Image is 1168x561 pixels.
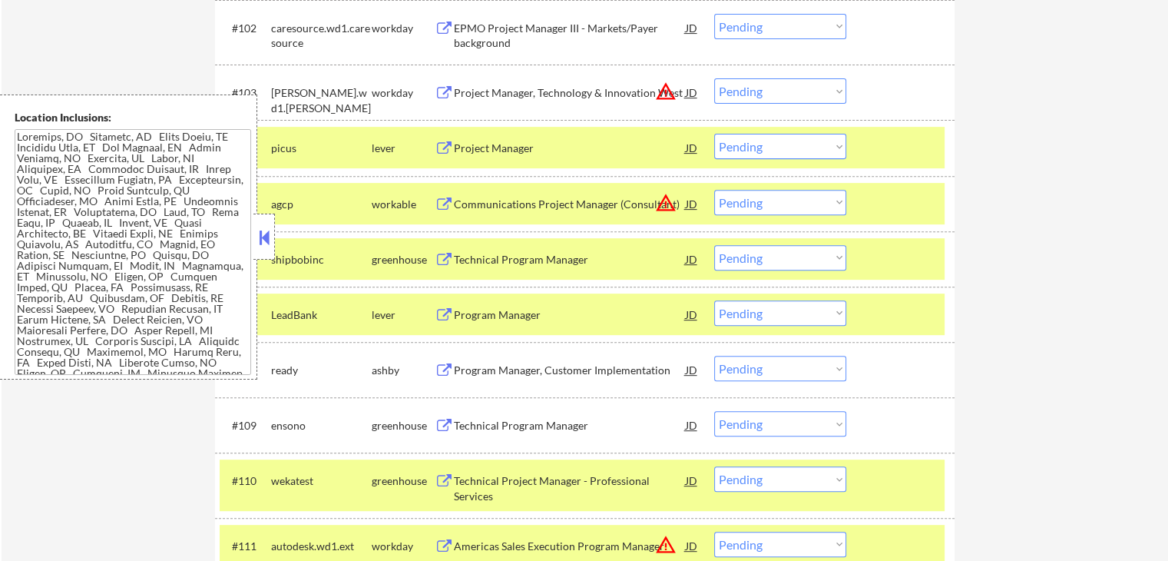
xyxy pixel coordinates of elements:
div: JD [684,134,700,161]
div: JD [684,532,700,559]
div: ashby [372,363,435,378]
div: JD [684,14,700,41]
div: #110 [232,473,259,489]
div: ensono [271,418,372,433]
div: Communications Project Manager (Consultant) [454,197,686,212]
button: warning_amber [655,534,677,556]
div: #103 [232,85,259,101]
div: #102 [232,21,259,36]
div: autodesk.wd1.ext [271,539,372,554]
div: EPMO Project Manager III - Markets/Payer background [454,21,686,51]
div: ready [271,363,372,378]
div: workday [372,539,435,554]
div: Program Manager, Customer Implementation [454,363,686,378]
div: Program Manager [454,307,686,323]
div: greenhouse [372,473,435,489]
div: Project Manager, Technology & Innovation West [454,85,686,101]
div: Technical Program Manager [454,418,686,433]
div: Location Inclusions: [15,110,251,125]
div: picus [271,141,372,156]
button: warning_amber [655,192,677,214]
div: lever [372,141,435,156]
div: greenhouse [372,418,435,433]
div: JD [684,356,700,383]
div: workday [372,21,435,36]
div: lever [372,307,435,323]
div: JD [684,300,700,328]
div: JD [684,190,700,217]
div: greenhouse [372,252,435,267]
div: JD [684,78,700,106]
div: wekatest [271,473,372,489]
div: LeadBank [271,307,372,323]
div: JD [684,245,700,273]
div: #109 [232,418,259,433]
div: workable [372,197,435,212]
div: JD [684,466,700,494]
div: Americas Sales Execution Program Manager [454,539,686,554]
div: Project Manager [454,141,686,156]
button: warning_amber [655,81,677,102]
div: caresource.wd1.caresource [271,21,372,51]
div: [PERSON_NAME].wd1.[PERSON_NAME] [271,85,372,115]
div: shipbobinc [271,252,372,267]
div: #111 [232,539,259,554]
div: JD [684,411,700,439]
div: agcp [271,197,372,212]
div: Technical Project Manager - Professional Services [454,473,686,503]
div: Technical Program Manager [454,252,686,267]
div: workday [372,85,435,101]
